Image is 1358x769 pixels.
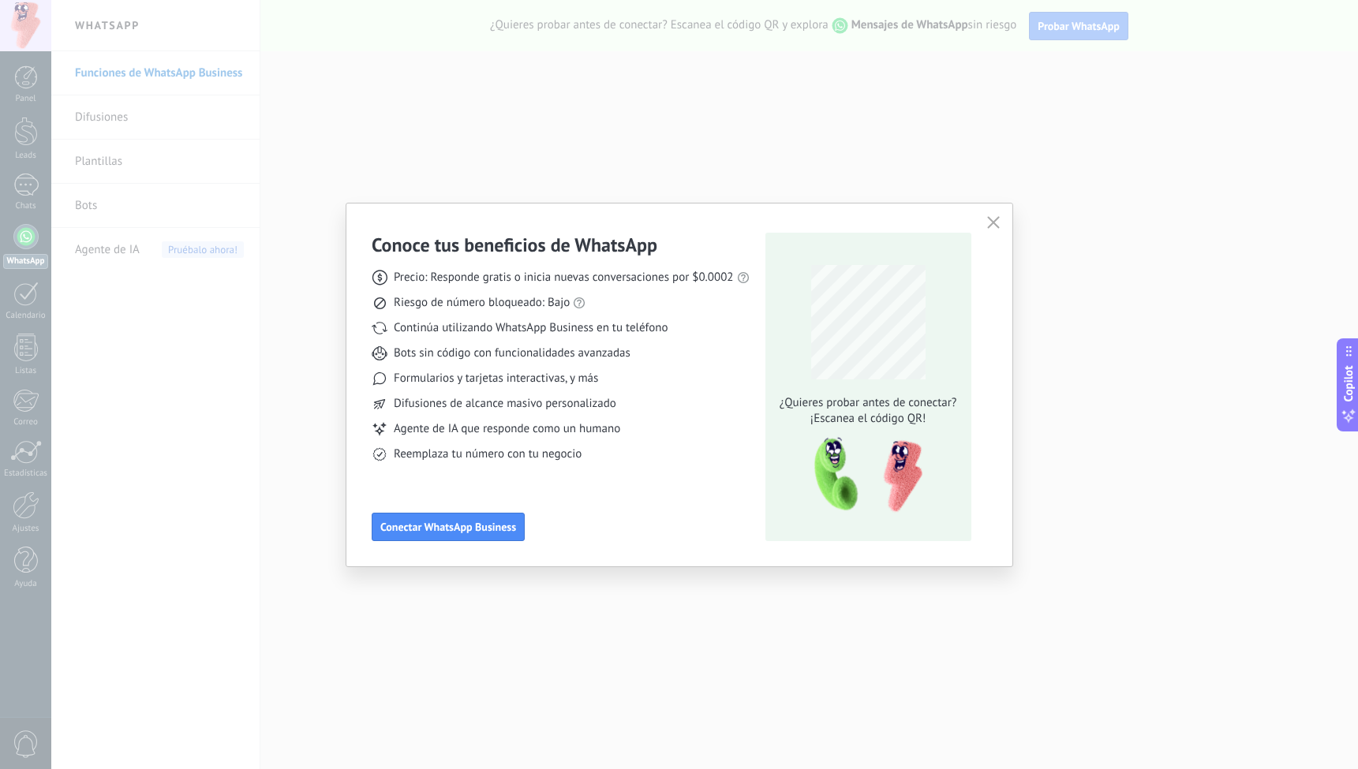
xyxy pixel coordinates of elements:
span: ¡Escanea el código QR! [775,411,961,427]
span: Conectar WhatsApp Business [380,521,516,532]
span: Continúa utilizando WhatsApp Business en tu teléfono [394,320,668,336]
img: qr-pic-1x.png [801,433,926,517]
span: Agente de IA que responde como un humano [394,421,620,437]
span: ¿Quieres probar antes de conectar? [775,395,961,411]
h3: Conoce tus beneficios de WhatsApp [372,233,657,257]
button: Conectar WhatsApp Business [372,513,525,541]
span: Difusiones de alcance masivo personalizado [394,396,616,412]
span: Bots sin código con funcionalidades avanzadas [394,345,630,361]
span: Formularios y tarjetas interactivas, y más [394,371,598,386]
span: Reemplaza tu número con tu negocio [394,446,582,462]
span: Copilot [1341,365,1356,401]
span: Precio: Responde gratis o inicia nuevas conversaciones por $0.0002 [394,270,734,286]
span: Riesgo de número bloqueado: Bajo [394,295,570,311]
